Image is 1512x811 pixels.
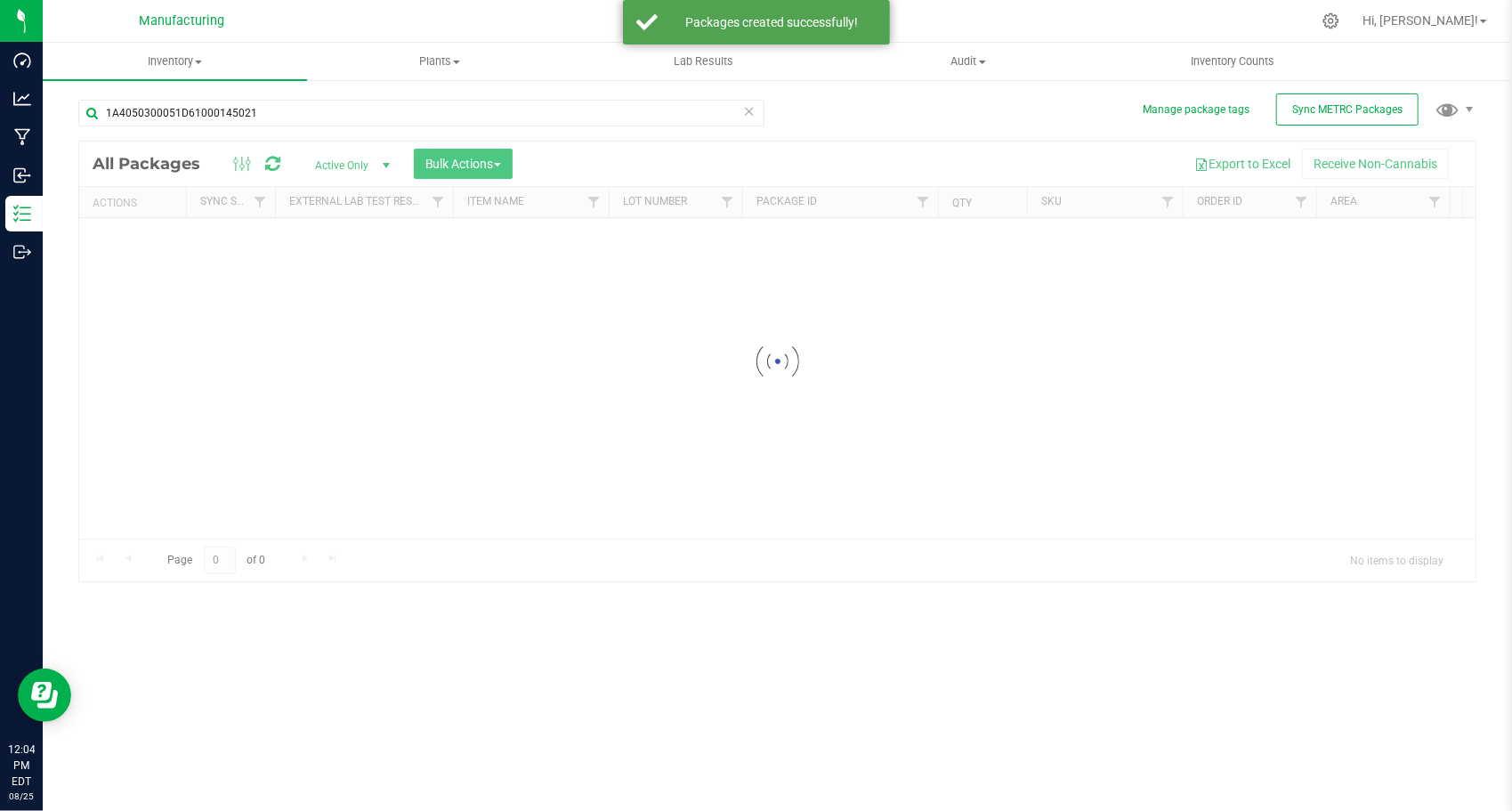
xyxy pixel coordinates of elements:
inline-svg: Dashboard [13,52,31,69]
span: Clear [743,100,756,123]
div: Packages created successfully! [667,13,877,31]
span: Hi, [PERSON_NAME]! [1362,13,1478,28]
span: Lab Results [650,53,757,69]
span: Manufacturing [139,13,224,28]
inline-svg: Inventory [13,205,31,223]
inline-svg: Analytics [13,90,31,108]
span: Inventory [43,53,307,69]
iframe: Resource center [18,669,71,722]
span: Inventory Counts [1167,53,1298,69]
input: Search Package ID, Item Name, SKU, Lot or Part Number... [78,100,764,126]
a: Lab Results [571,43,836,80]
inline-svg: Outbound [13,243,31,261]
a: Plants [307,43,571,80]
button: Sync METRC Packages [1276,93,1419,126]
a: Inventory Counts [1101,43,1365,80]
span: Audit [837,53,1100,69]
span: Sync METRC Packages [1292,103,1403,116]
span: Plants [308,53,570,69]
button: Manage package tags [1143,102,1249,118]
a: Audit [837,43,1101,80]
p: 08/25 [8,790,35,803]
a: Inventory [43,43,307,80]
div: Manage settings [1320,12,1342,29]
p: 12:04 PM EDT [8,742,35,790]
inline-svg: Manufacturing [13,128,31,146]
inline-svg: Inbound [13,166,31,184]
